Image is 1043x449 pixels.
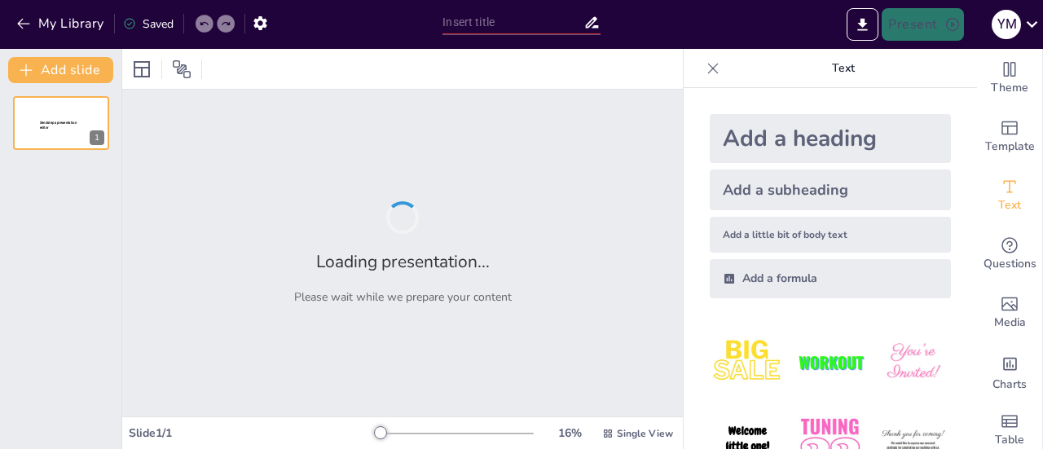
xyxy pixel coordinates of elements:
[710,114,951,163] div: Add a heading
[882,8,963,41] button: Present
[977,284,1042,342] div: Add images, graphics, shapes or video
[316,250,490,273] h2: Loading presentation...
[710,259,951,298] div: Add a formula
[90,130,104,145] div: 1
[13,96,109,150] div: 1
[294,289,512,305] p: Please wait while we prepare your content
[984,255,1036,273] span: Questions
[977,342,1042,401] div: Add charts and graphs
[995,431,1024,449] span: Table
[977,108,1042,166] div: Add ready made slides
[129,56,155,82] div: Layout
[726,49,961,88] p: Text
[994,314,1026,332] span: Media
[442,11,583,34] input: Insert title
[12,11,111,37] button: My Library
[129,425,377,441] div: Slide 1 / 1
[992,8,1021,41] button: Y M
[172,59,191,79] span: Position
[977,49,1042,108] div: Change the overall theme
[992,10,1021,39] div: Y M
[8,57,113,83] button: Add slide
[847,8,878,41] button: Export to PowerPoint
[991,79,1028,97] span: Theme
[710,324,786,400] img: 1.jpeg
[992,376,1027,394] span: Charts
[977,166,1042,225] div: Add text boxes
[875,324,951,400] img: 3.jpeg
[977,225,1042,284] div: Get real-time input from your audience
[617,427,673,440] span: Single View
[998,196,1021,214] span: Text
[40,121,77,130] span: Sendsteps presentation editor
[550,425,589,441] div: 16 %
[985,138,1035,156] span: Template
[710,217,951,253] div: Add a little bit of body text
[792,324,868,400] img: 2.jpeg
[710,169,951,210] div: Add a subheading
[123,16,174,32] div: Saved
